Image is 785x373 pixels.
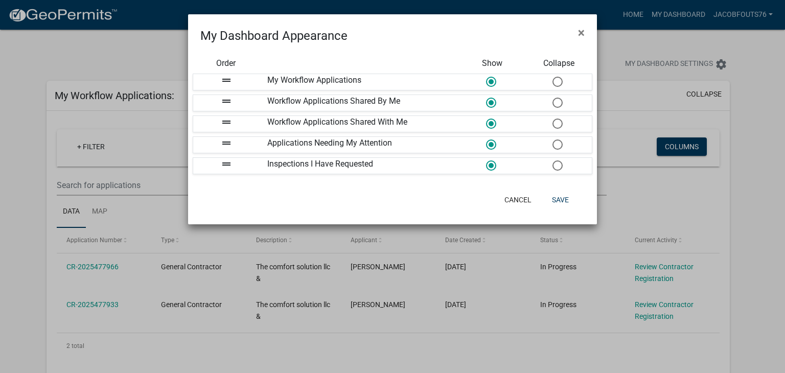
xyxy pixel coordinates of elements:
[260,137,459,153] div: Applications Needing My Attention
[193,57,259,69] div: Order
[570,18,593,47] button: Close
[260,95,459,111] div: Workflow Applications Shared By Me
[544,191,577,209] button: Save
[578,26,585,40] span: ×
[260,158,459,174] div: Inspections I Have Requested
[496,191,540,209] button: Cancel
[260,116,459,132] div: Workflow Applications Shared With Me
[200,27,348,45] h4: My Dashboard Appearance
[220,116,233,128] i: drag_handle
[526,57,592,69] div: Collapse
[260,74,459,90] div: My Workflow Applications
[220,158,233,170] i: drag_handle
[220,95,233,107] i: drag_handle
[220,137,233,149] i: drag_handle
[220,74,233,86] i: drag_handle
[459,57,525,69] div: Show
